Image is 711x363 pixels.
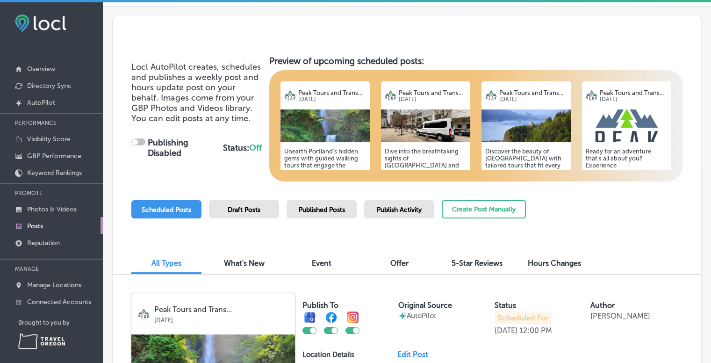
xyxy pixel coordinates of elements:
p: Directory Sync [27,82,72,90]
h5: Dive into the breathtaking sights of [GEOGRAPHIC_DATA] and the Columbia River Gorge! With guided ... [385,148,467,253]
p: AutoPilot [27,99,55,107]
p: [DATE] [399,96,467,102]
p: [DATE] [154,314,288,324]
p: Visibility Score [27,135,71,143]
img: autopilot-icon [398,312,407,320]
img: 171271699310aeaa3f-80ef-4910-9ae9-972b391019f8_2024-04-09.jpg [481,109,571,142]
p: Overview [27,65,55,73]
label: Author [590,301,615,310]
p: Peak Tours and Trans... [600,89,668,96]
p: [DATE] [600,96,668,102]
span: Hours Changes [528,259,581,268]
span: Published Posts [299,206,345,214]
p: Photos & Videos [27,205,77,213]
h5: Ready for an adventure that’s all about you? Experience [GEOGRAPHIC_DATA] like never before with ... [586,148,668,253]
p: Location Details [302,350,354,359]
p: Peak Tours and Trans... [499,89,567,96]
label: Publish To [302,301,338,310]
img: fda3e92497d09a02dc62c9cd864e3231.png [15,15,66,32]
label: Status [495,301,516,310]
p: 12:00 PM [519,326,552,335]
span: Locl AutoPilot creates, schedules and publishes a weekly post and hours update post on your behal... [131,62,261,113]
label: Original Source [398,301,452,310]
span: Publish Activity [377,206,422,214]
span: Event [312,259,331,268]
img: 17104492890ec501f5-ee29-41d3-8226-c629ac74d105_2023-02-19.png [582,109,671,142]
p: Scheduled For [495,312,552,324]
span: What's New [224,259,265,268]
p: Peak Tours and Trans... [154,305,288,314]
img: logo [485,90,497,102]
img: logo [385,90,396,102]
span: Off [249,143,262,153]
p: Peak Tours and Trans... [298,89,366,96]
p: Reputation [27,239,60,247]
img: logo [586,90,597,102]
p: Manage Locations [27,281,81,289]
p: Posts [27,222,43,230]
h3: Preview of upcoming scheduled posts: [269,56,682,66]
p: [PERSON_NAME] [590,312,650,320]
strong: Status: [223,143,262,153]
img: logo [284,90,296,102]
strong: Publishing Disabled [148,138,188,158]
p: AutoPilot [407,312,436,320]
span: Draft Posts [228,206,260,214]
button: Create Post Manually [442,200,526,218]
img: 1696474021f0db35fe-40de-492d-b438-c1308c746c20_2023-10-04.jpg [280,109,370,142]
span: Offer [390,259,409,268]
p: [DATE] [499,96,567,102]
span: 5-Star Reviews [452,259,503,268]
p: Brought to you by [18,319,103,326]
h5: Discover the beauty of [GEOGRAPHIC_DATA] with tailored tours that fit every traveler’s desires. F... [485,148,567,253]
p: Peak Tours and Trans... [399,89,467,96]
span: You can edit posts at any time. [131,113,251,123]
h5: Unearth Portland's hidden gems with guided walking tours that engage the senses. Experience the c... [284,148,366,253]
p: GBP Performance [27,152,81,160]
span: All Types [151,259,181,268]
span: Scheduled Posts [142,206,191,214]
p: Connected Accounts [27,298,91,306]
p: [DATE] [298,96,366,102]
img: logo [138,308,150,320]
img: 17104492870fe52805-aafe-411a-b6b7-3ce2bed76ba3_2023-02-21.jpg [381,109,470,142]
a: Edit Post [397,350,436,359]
p: Keyword Rankings [27,169,82,177]
p: [DATE] [495,326,517,335]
